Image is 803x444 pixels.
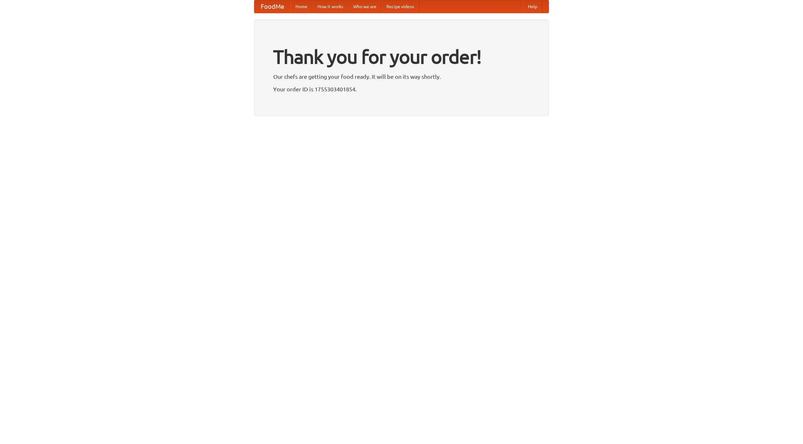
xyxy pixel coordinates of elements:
h1: Thank you for your order! [273,42,530,72]
p: Your order ID is 1755303401854. [273,84,530,94]
a: Who we are [348,0,381,13]
p: Our chefs are getting your food ready. It will be on its way shortly. [273,72,530,81]
a: How it works [312,0,348,13]
a: Recipe videos [381,0,419,13]
a: Home [290,0,312,13]
a: FoodMe [254,0,290,13]
a: Help [523,0,542,13]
